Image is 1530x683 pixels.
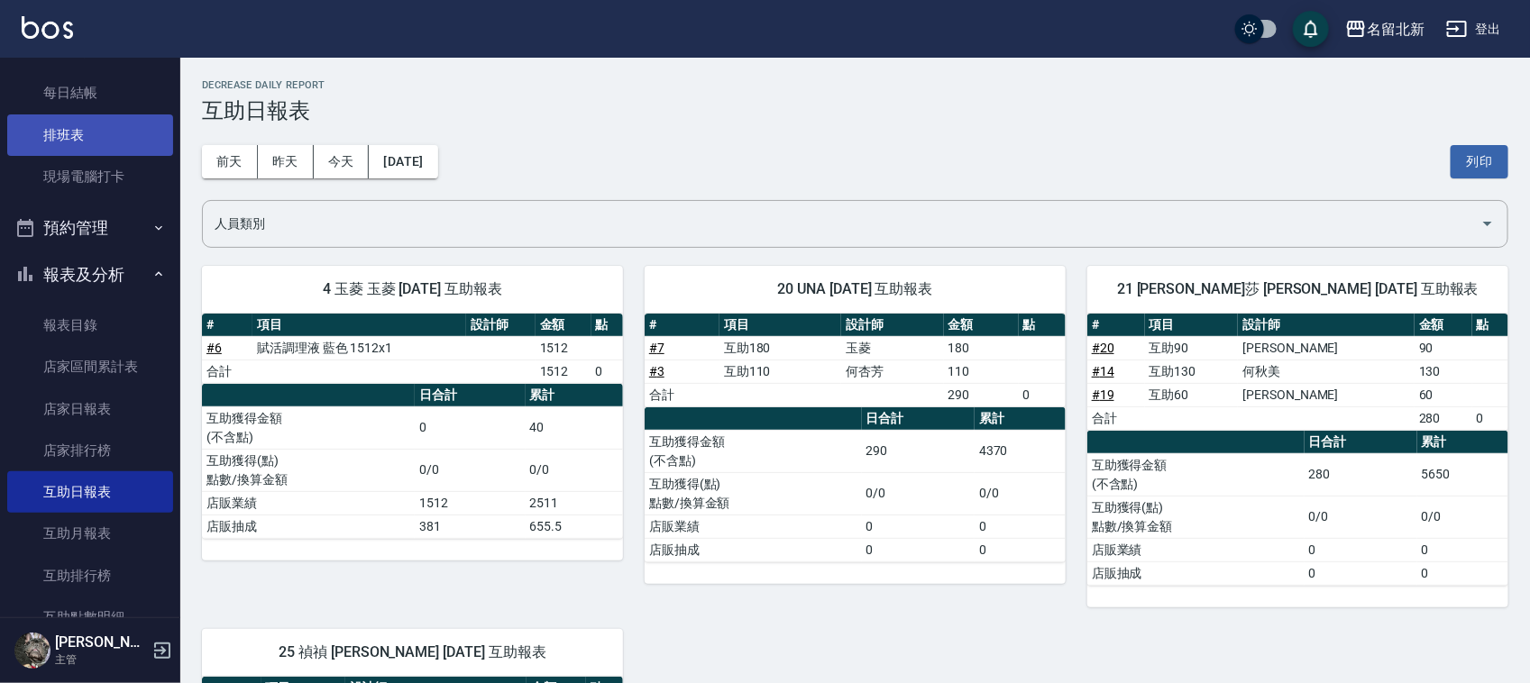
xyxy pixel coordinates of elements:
span: 25 禎禎 [PERSON_NAME] [DATE] 互助報表 [224,643,601,661]
td: 合計 [1087,406,1145,430]
a: 互助日報表 [7,471,173,513]
input: 人員名稱 [210,208,1473,240]
td: 互助獲得金額 (不含點) [645,430,862,472]
a: 互助排行榜 [7,555,173,596]
td: 0 [862,515,975,538]
a: 排班表 [7,114,173,156]
button: 列印 [1451,145,1508,178]
td: 1512 [536,360,591,383]
td: 0 [975,515,1066,538]
td: 0 [1305,538,1417,561]
a: 店家區間累計表 [7,346,173,387]
td: 0/0 [862,472,975,515]
td: 互助獲得(點) 點數/換算金額 [202,449,415,491]
td: 店販抽成 [202,515,415,538]
td: 店販業績 [202,491,415,515]
td: 何杏芳 [841,360,943,383]
a: 每日結帳 [7,72,173,114]
td: 280 [1415,406,1472,430]
td: 店販業績 [1087,538,1305,561]
td: 4370 [975,430,1066,472]
td: 280 [1305,453,1417,496]
td: 賦活調理液 藍色 1512x1 [252,336,466,360]
img: Person [14,633,50,669]
a: 店家日報表 [7,388,173,430]
td: [PERSON_NAME] [1238,383,1415,406]
div: 名留北新 [1367,18,1425,41]
td: 381 [415,515,526,538]
td: 互助60 [1145,383,1239,406]
th: 金額 [944,314,1019,337]
a: 店家排行榜 [7,430,173,471]
th: 項目 [719,314,841,337]
table: a dense table [645,407,1066,562]
td: 合計 [645,383,719,406]
td: 130 [1415,360,1472,383]
th: 點 [1019,314,1066,337]
td: 互助180 [719,336,841,360]
td: 0 [975,538,1066,561]
td: 0/0 [975,472,1066,515]
a: 報表目錄 [7,305,173,346]
th: # [645,314,719,337]
th: 累計 [1417,431,1508,454]
td: 1512 [415,491,526,515]
td: 何秋美 [1238,360,1415,383]
td: 290 [944,383,1019,406]
th: 項目 [252,314,466,337]
th: 設計師 [1238,314,1415,337]
h5: [PERSON_NAME] [55,633,147,651]
button: 報表及分析 [7,251,173,298]
h3: 互助日報表 [202,98,1508,123]
table: a dense table [645,314,1066,407]
td: 1512 [536,336,591,360]
td: 互助90 [1145,336,1239,360]
td: 0 [1019,383,1066,406]
td: 玉菱 [841,336,943,360]
th: 累計 [526,384,623,407]
th: 項目 [1145,314,1239,337]
th: 累計 [975,407,1066,431]
td: 0/0 [1417,496,1508,538]
td: 290 [862,430,975,472]
a: 互助月報表 [7,513,173,554]
button: 預約管理 [7,205,173,251]
p: 主管 [55,651,147,668]
td: 店販抽成 [645,538,862,561]
table: a dense table [1087,314,1508,431]
button: Open [1473,209,1502,238]
td: 0 [862,538,975,561]
table: a dense table [202,314,623,384]
th: 金額 [1415,314,1472,337]
td: 互助130 [1145,360,1239,383]
th: 日合計 [415,384,526,407]
td: 60 [1415,383,1472,406]
td: 互助獲得金額 (不含點) [1087,453,1305,496]
td: 2511 [526,491,623,515]
a: #20 [1092,341,1114,355]
th: 點 [1472,314,1508,337]
a: 互助點數明細 [7,596,173,638]
th: 設計師 [841,314,943,337]
a: #6 [206,341,222,355]
td: 互助獲得金額 (不含點) [202,406,415,449]
button: 登出 [1439,13,1508,46]
span: 20 UNA [DATE] 互助報表 [666,280,1044,298]
td: 90 [1415,336,1472,360]
td: 0 [1305,561,1417,585]
a: #7 [649,341,664,355]
td: 40 [526,406,623,449]
a: #3 [649,364,664,378]
td: 110 [944,360,1019,383]
span: 4 玉菱 玉菱 [DATE] 互助報表 [224,280,601,298]
td: 0/0 [415,449,526,491]
td: 店販抽成 [1087,561,1305,585]
td: 互助110 [719,360,841,383]
td: 合計 [202,360,252,383]
th: 日合計 [862,407,975,431]
td: 5650 [1417,453,1508,496]
a: #14 [1092,364,1114,378]
img: Logo [22,16,73,39]
td: 0 [1472,406,1508,430]
td: 0/0 [526,449,623,491]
